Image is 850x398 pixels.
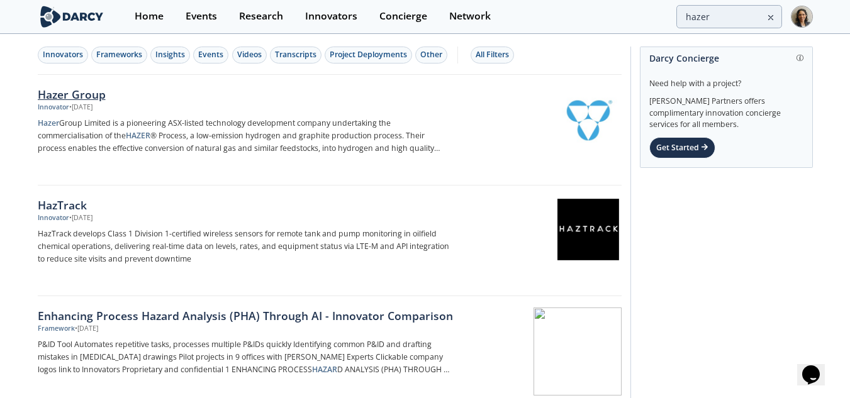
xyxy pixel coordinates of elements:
img: information.svg [797,55,803,62]
div: Innovator [38,213,69,223]
div: Innovators [305,11,357,21]
div: Need help with a project? [649,69,803,89]
div: Concierge [379,11,427,21]
p: HazTrack develops Class 1 Division 1-certified wireless sensors for remote tank and pump monitori... [38,228,454,265]
img: logo-wide.svg [38,6,106,28]
button: Videos [232,47,267,64]
img: Hazer Group [557,88,619,150]
img: Profile [791,6,813,28]
button: Insights [150,47,190,64]
div: Events [198,49,223,60]
a: HazTrack Innovator •[DATE] HazTrack develops Class 1 Division 1-certified wireless sensors for re... [38,185,622,296]
div: Innovator [38,102,69,113]
div: • [DATE] [69,102,92,113]
button: Innovators [38,47,88,64]
div: Research [239,11,283,21]
div: • [DATE] [75,324,98,334]
button: Events [193,47,228,64]
div: All Filters [476,49,509,60]
a: Hazer Group Innovator •[DATE] HazerGroup Limited is a pioneering ASX-listed technology developmen... [38,75,622,185]
div: Frameworks [96,49,142,60]
div: Enhancing Process Hazard Analysis (PHA) Through AI - Innovator Comparison [38,307,454,324]
div: HazTrack [38,197,454,213]
button: Project Deployments [325,47,412,64]
div: Events [186,11,217,21]
strong: HAZER [126,130,150,141]
img: HazTrack [557,199,619,260]
strong: HAZAR [312,364,337,375]
div: Framework [38,324,75,334]
div: Home [135,11,164,21]
div: Network [449,11,491,21]
div: Innovators [43,49,83,60]
p: P&ID Tool Automates repetitive tasks, processes multiple P&IDs quickly Identifying common P&ID an... [38,338,454,376]
div: Darcy Concierge [649,47,803,69]
button: Frameworks [91,47,147,64]
div: Videos [237,49,262,60]
button: Transcripts [270,47,322,64]
button: All Filters [471,47,514,64]
div: • [DATE] [69,213,92,223]
strong: Hazer [38,118,59,128]
button: Other [415,47,447,64]
div: Transcripts [275,49,316,60]
div: Project Deployments [330,49,407,60]
div: Get Started [649,137,715,158]
div: [PERSON_NAME] Partners offers complimentary innovation concierge services for all members. [649,89,803,131]
div: Hazer Group [38,86,454,102]
div: Insights [155,49,185,60]
p: Group Limited is a pioneering ASX-listed technology development company undertaking the commercia... [38,117,454,155]
div: Other [420,49,442,60]
input: Advanced Search [676,5,782,28]
iframe: chat widget [797,348,837,385]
